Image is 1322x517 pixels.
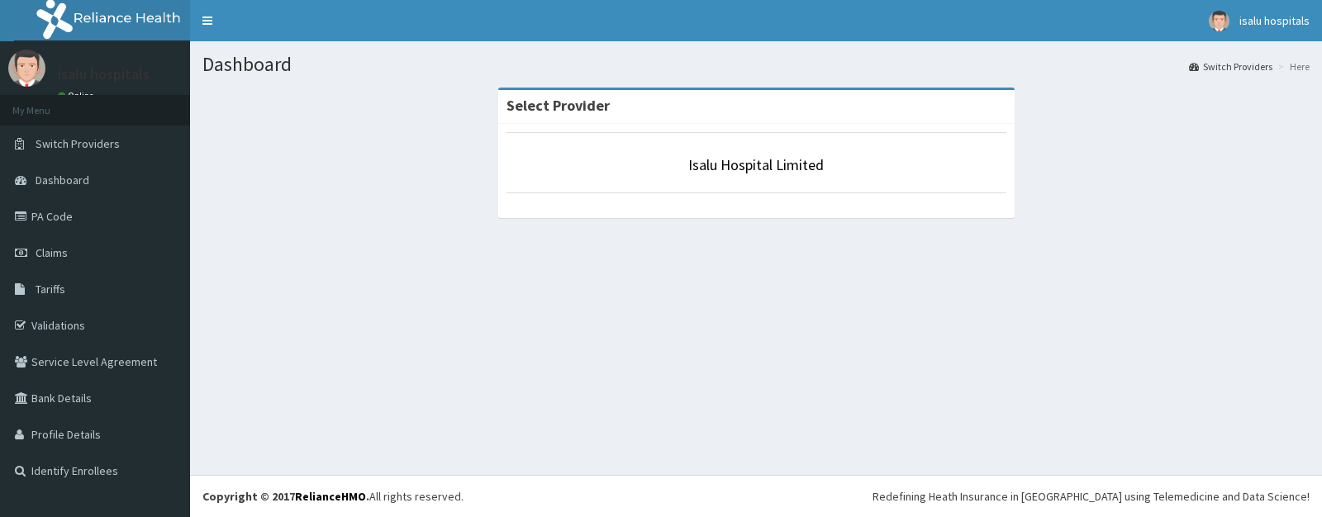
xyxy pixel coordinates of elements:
[1189,59,1272,74] a: Switch Providers
[1274,59,1310,74] li: Here
[8,50,45,87] img: User Image
[506,96,610,115] strong: Select Provider
[58,67,150,82] p: isalu hospitals
[1209,11,1229,31] img: User Image
[36,282,65,296] span: Tariffs
[36,136,120,151] span: Switch Providers
[190,475,1322,517] footer: All rights reserved.
[36,173,89,187] span: Dashboard
[36,245,68,260] span: Claims
[202,489,369,504] strong: Copyright © 2017 .
[688,155,824,174] a: Isalu Hospital Limited
[202,54,1310,75] h1: Dashboard
[58,90,97,102] a: Online
[295,489,366,504] a: RelianceHMO
[1239,13,1310,28] span: isalu hospitals
[873,488,1310,505] div: Redefining Heath Insurance in [GEOGRAPHIC_DATA] using Telemedicine and Data Science!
